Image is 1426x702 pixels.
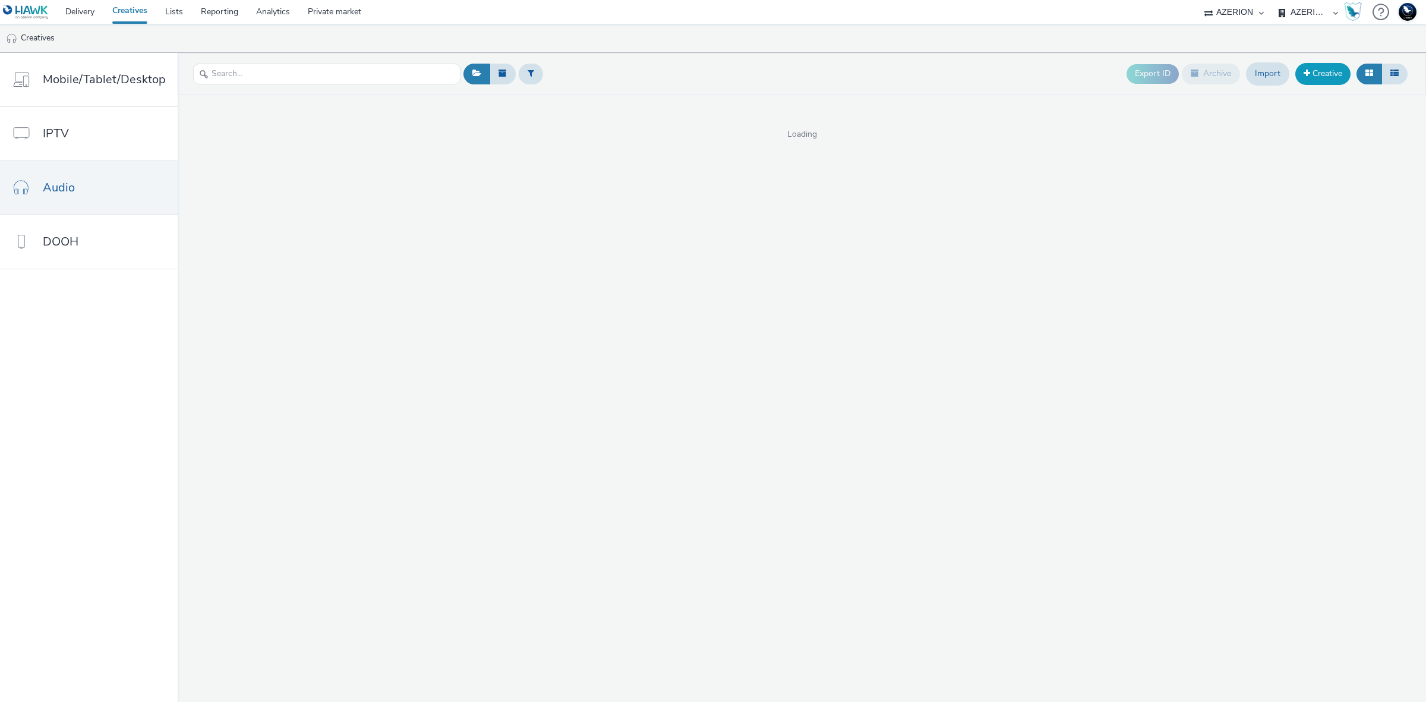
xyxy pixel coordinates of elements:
a: Hawk Academy [1344,2,1367,21]
img: audio [6,33,18,45]
img: undefined Logo [3,5,49,20]
button: Archive [1182,64,1240,84]
span: IPTV [43,125,69,142]
a: Creative [1295,63,1351,84]
button: Grid [1356,64,1382,84]
a: Import [1246,62,1289,85]
span: DOOH [43,233,78,250]
span: Mobile/Tablet/Desktop [43,71,166,88]
img: Support Hawk [1399,3,1416,21]
span: Audio [43,179,75,196]
span: Loading [178,128,1426,140]
button: Table [1381,64,1408,84]
img: Hawk Academy [1344,2,1362,21]
button: Export ID [1127,64,1179,83]
input: Search... [193,64,460,84]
